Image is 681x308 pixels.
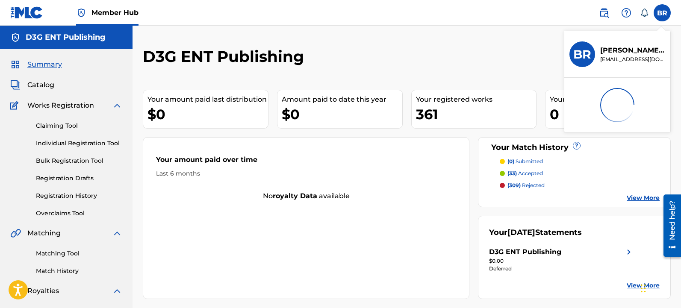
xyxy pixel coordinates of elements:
a: Registration Drafts [36,174,122,183]
a: Match History [36,267,122,276]
a: (0) submitted [500,158,660,165]
div: Your registered works [416,94,537,105]
span: Catalog [27,80,54,90]
div: 361 [416,105,537,124]
div: $0 [147,105,268,124]
p: accepted [507,170,543,177]
span: ? [573,142,580,149]
span: Royalties [27,286,59,296]
div: 0 [550,105,670,124]
a: D3G ENT Publishingright chevron icon$0.00Deferred [489,247,634,273]
span: [DATE] [507,228,535,237]
img: Works Registration [10,100,21,111]
div: $0.00 [489,257,634,265]
div: User Menu [654,4,671,21]
div: D3G ENT Publishing [489,247,561,257]
a: Public Search [596,4,613,21]
a: Overclaims Tool [36,209,122,218]
span: (0) [507,158,514,164]
img: MLC Logo [10,6,43,19]
img: right chevron icon [624,247,634,257]
img: help [621,8,631,18]
div: Your Match History [489,142,660,153]
a: Individual Registration Tool [36,139,122,148]
img: Matching [10,228,21,238]
p: lilbthagrinda@gmail.com [600,56,665,63]
iframe: Resource Center [657,191,681,260]
div: Your pending works [550,94,670,105]
strong: royalty data [273,192,317,200]
div: Last 6 months [156,169,456,178]
span: Member Hub [91,8,139,18]
a: SummarySummary [10,59,62,70]
img: expand [112,100,122,111]
p: Bobby Robinson [600,45,665,56]
a: (33) accepted [500,170,660,177]
a: View More [627,281,660,290]
img: Top Rightsholder [76,8,86,18]
span: Summary [27,59,62,70]
img: preloader [600,88,634,122]
p: submitted [507,158,543,165]
iframe: Chat Widget [638,267,681,308]
div: No available [143,191,469,201]
img: Summary [10,59,21,70]
span: Works Registration [27,100,94,111]
div: Amount paid to date this year [282,94,402,105]
a: (309) rejected [500,182,660,189]
div: $0 [282,105,402,124]
span: Matching [27,228,61,238]
h2: D3G ENT Publishing [143,47,308,66]
h3: BR [573,47,591,62]
a: View More [627,194,660,202]
img: Accounts [10,32,21,43]
a: CatalogCatalog [10,80,54,90]
h5: D3G ENT Publishing [26,32,106,42]
div: Your amount paid over time [156,155,456,169]
a: Bulk Registration Tool [36,156,122,165]
span: (309) [507,182,521,188]
p: rejected [507,182,545,189]
img: search [599,8,609,18]
img: Catalog [10,80,21,90]
img: expand [112,228,122,238]
span: (33) [507,170,517,176]
div: Your Statements [489,227,582,238]
div: Deferred [489,265,634,273]
img: expand [112,286,122,296]
div: Help [618,4,635,21]
a: Claiming Tool [36,121,122,130]
a: Matching Tool [36,249,122,258]
div: Notifications [640,9,649,17]
div: Your amount paid last distribution [147,94,268,105]
a: Registration History [36,191,122,200]
div: Drag [641,276,646,301]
